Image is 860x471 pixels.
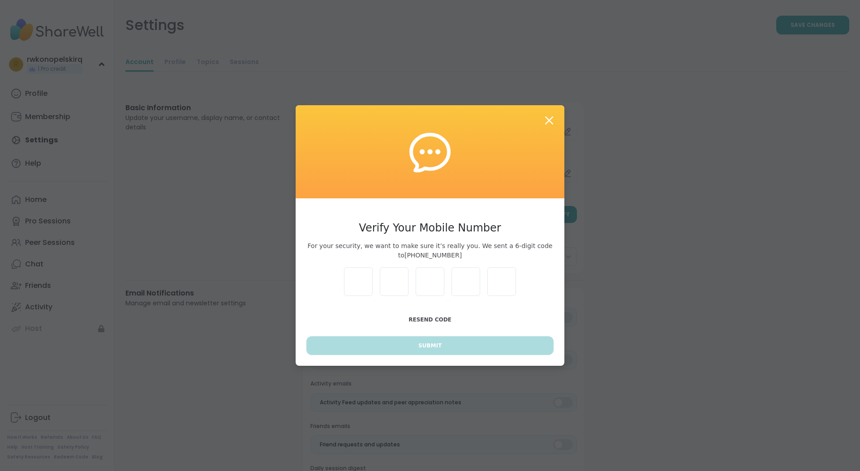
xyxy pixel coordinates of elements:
[306,220,554,236] h3: Verify Your Mobile Number
[418,342,442,350] span: Submit
[408,317,451,323] span: Resend Code
[306,310,554,329] button: Resend Code
[306,241,554,260] span: For your security, we want to make sure it’s really you. We sent a 6-digit code to [PHONE_NUMBER]
[306,336,554,355] button: Submit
